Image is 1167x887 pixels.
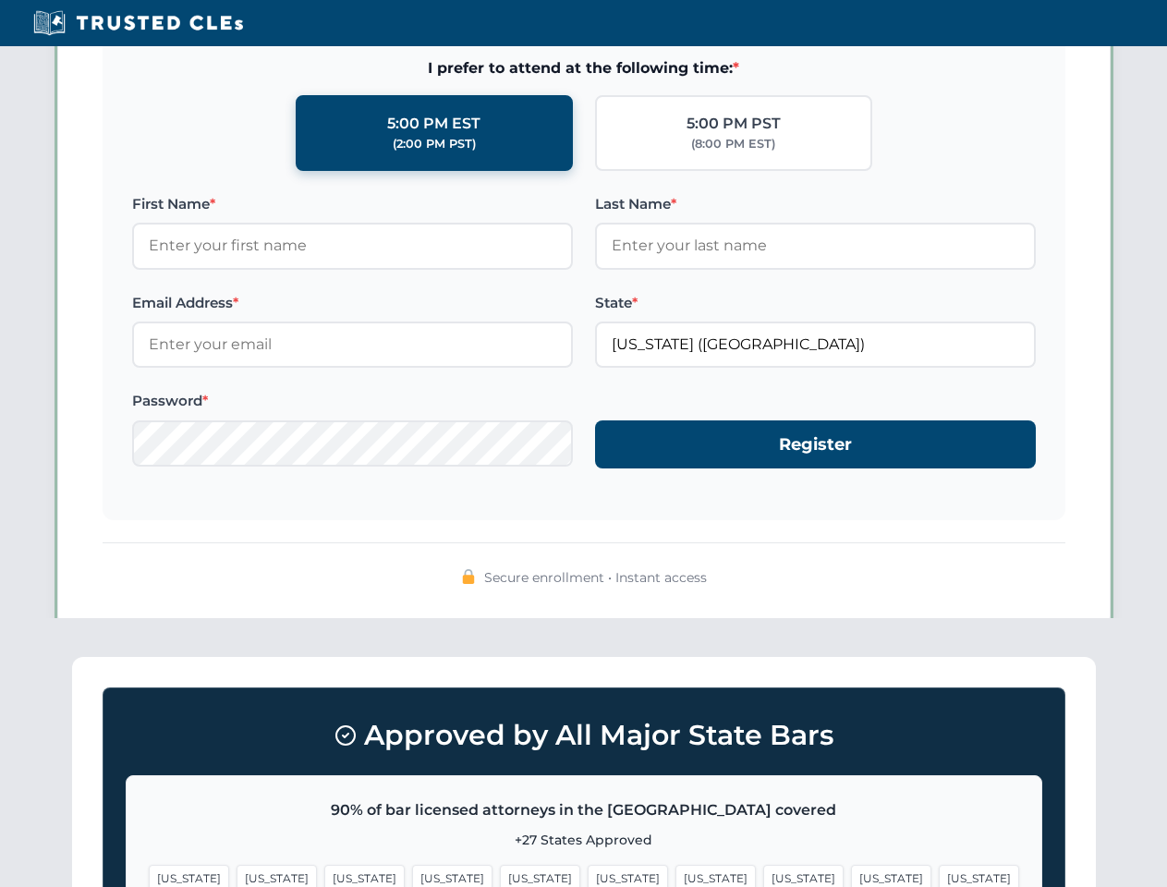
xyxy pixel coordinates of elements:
[595,322,1036,368] input: California (CA)
[691,135,775,153] div: (8:00 PM EST)
[132,223,573,269] input: Enter your first name
[149,830,1019,850] p: +27 States Approved
[149,798,1019,822] p: 90% of bar licensed attorneys in the [GEOGRAPHIC_DATA] covered
[132,322,573,368] input: Enter your email
[595,193,1036,215] label: Last Name
[132,56,1036,80] span: I prefer to attend at the following time:
[387,112,480,136] div: 5:00 PM EST
[687,112,781,136] div: 5:00 PM PST
[126,711,1042,760] h3: Approved by All Major State Bars
[484,567,707,588] span: Secure enrollment • Instant access
[595,223,1036,269] input: Enter your last name
[28,9,249,37] img: Trusted CLEs
[132,390,573,412] label: Password
[132,193,573,215] label: First Name
[595,292,1036,314] label: State
[595,420,1036,469] button: Register
[461,569,476,584] img: 🔒
[393,135,476,153] div: (2:00 PM PST)
[132,292,573,314] label: Email Address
